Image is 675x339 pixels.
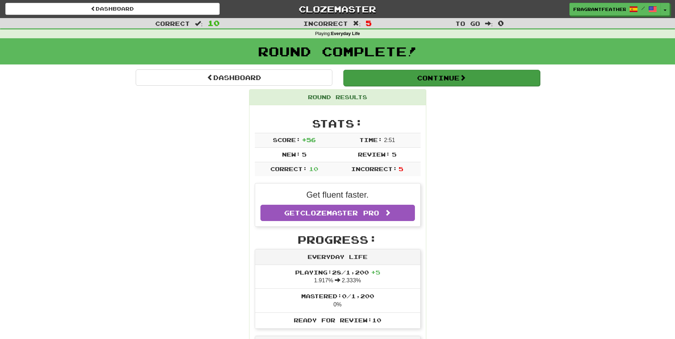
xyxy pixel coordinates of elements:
span: + 56 [302,136,316,143]
span: 0 [498,19,504,27]
span: + 5 [371,269,380,276]
span: Clozemaster Pro [300,209,379,217]
span: : [353,21,361,27]
span: Correct: [270,165,307,172]
span: Playing: 28 / 1,200 [295,269,380,276]
h1: Round Complete! [2,44,673,58]
span: : [195,21,203,27]
span: 5 [302,151,306,158]
span: 10 [309,165,318,172]
span: FragrantFeather6456 [573,6,626,12]
a: FragrantFeather6456 / [569,3,661,16]
h2: Progress: [255,234,421,245]
span: Ready for Review: 10 [294,317,381,323]
span: Correct [155,20,190,27]
li: 0% [255,288,420,313]
div: Round Results [249,90,426,105]
span: New: [282,151,300,158]
div: Everyday Life [255,249,420,265]
span: 5 [399,165,403,172]
span: Incorrect [303,20,348,27]
span: Mastered: 0 / 1,200 [301,293,374,299]
span: Score: [273,136,300,143]
h2: Stats: [255,118,421,129]
span: Review: [358,151,390,158]
span: To go [455,20,480,27]
span: / [641,6,645,11]
span: 2 : 51 [384,137,395,143]
a: Clozemaster [230,3,445,15]
li: 1.917% 2.333% [255,265,420,289]
button: Continue [343,70,540,86]
span: Time: [359,136,382,143]
a: Dashboard [136,69,332,86]
span: 5 [392,151,396,158]
a: GetClozemaster Pro [260,205,415,221]
span: Incorrect: [351,165,397,172]
span: : [485,21,493,27]
span: 5 [366,19,372,27]
strong: Everyday Life [331,31,360,36]
span: 10 [208,19,220,27]
p: Get fluent faster. [260,189,415,201]
a: Dashboard [5,3,220,15]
